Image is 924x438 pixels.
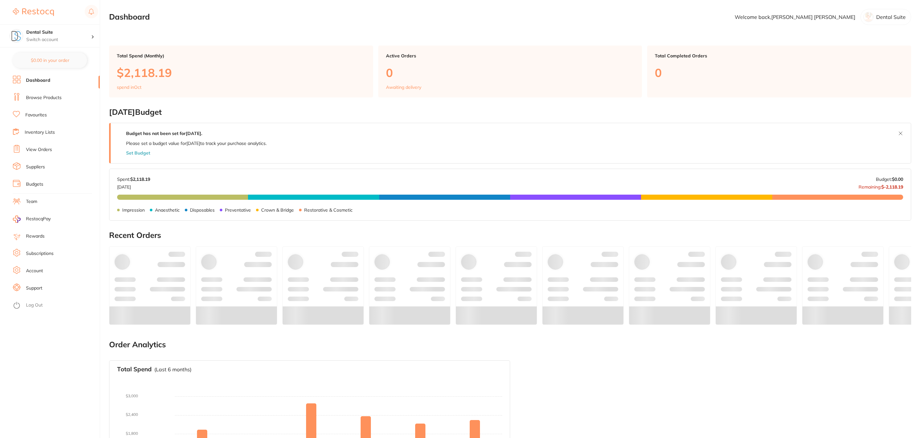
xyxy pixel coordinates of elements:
a: Suppliers [26,164,45,170]
p: Remaining: [859,182,903,190]
p: Dental Suite [876,14,906,20]
p: $2,118.19 [117,66,365,79]
p: spend in Oct [117,85,141,90]
a: Rewards [26,233,45,240]
a: Subscriptions [26,250,54,257]
h2: Recent Orders [109,231,911,240]
a: View Orders [26,147,52,153]
h2: [DATE] Budget [109,108,911,117]
a: Total Spend (Monthly)$2,118.19spend inOct [109,46,373,97]
p: (Last 6 months) [154,366,192,372]
a: Active Orders0Awaiting delivery [378,46,642,97]
p: Impression [122,207,145,213]
h3: Total Spend [117,366,152,373]
strong: $2,118.19 [130,176,150,182]
p: Please set a budget value for [DATE] to track your purchase analytics. [126,141,267,146]
a: Inventory Lists [25,129,55,136]
p: 0 [386,66,635,79]
img: Dental Suite [10,29,23,42]
a: Team [26,198,37,205]
strong: $-2,118.19 [881,184,903,190]
p: Crown & Bridge [261,207,294,213]
h4: Dental Suite [26,29,91,36]
p: Restorative & Cosmetic [304,207,353,213]
p: Total Spend (Monthly) [117,53,365,58]
img: Restocq Logo [13,8,54,16]
button: Log Out [13,300,98,311]
h2: Order Analytics [109,340,911,349]
p: Active Orders [386,53,635,58]
p: Budget: [876,177,903,182]
p: Disposables [190,207,215,213]
a: Restocq Logo [13,5,54,20]
p: Spent: [117,177,150,182]
a: Budgets [26,181,43,188]
a: Favourites [25,112,47,118]
p: Total Completed Orders [655,53,903,58]
strong: Budget has not been set for [DATE] . [126,131,202,136]
span: RestocqPay [26,216,51,222]
p: 0 [655,66,903,79]
p: Switch account [26,37,91,43]
a: Account [26,268,43,274]
button: Set Budget [126,150,150,156]
button: $0.00 in your order [13,53,87,68]
img: RestocqPay [13,215,21,223]
p: Anaesthetic [155,207,180,213]
a: Support [26,285,42,291]
h2: Dashboard [109,13,150,21]
a: Dashboard [26,77,50,84]
p: Welcome back, [PERSON_NAME] [PERSON_NAME] [735,14,855,20]
a: Log Out [26,302,43,308]
a: Total Completed Orders0 [647,46,911,97]
p: Awaiting delivery [386,85,421,90]
p: [DATE] [117,182,150,190]
a: Browse Products [26,95,62,101]
strong: $0.00 [892,176,903,182]
a: RestocqPay [13,215,51,223]
p: Preventative [225,207,251,213]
